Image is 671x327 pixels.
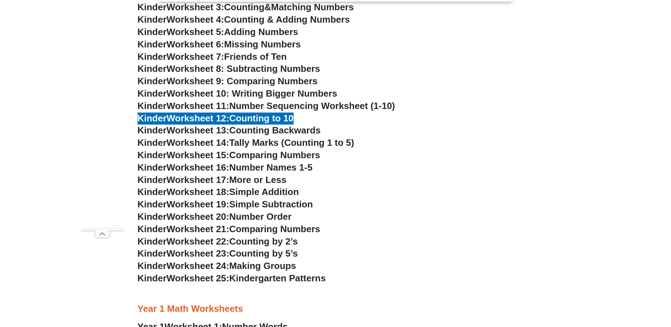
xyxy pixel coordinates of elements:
span: More or Less [229,174,287,185]
span: Kinder [138,51,167,62]
span: Worksheet 3: [167,2,224,12]
span: Simple Subtraction [229,199,313,210]
span: Kinder [138,2,167,12]
span: Kinder [138,14,167,25]
span: Worksheet 15: [167,150,229,160]
a: KinderWorksheet 9: Comparing Numbers [138,76,318,86]
span: Kinder [138,113,167,124]
span: Worksheet 8: Subtracting Numbers [167,63,320,74]
span: Kinder [138,125,167,136]
span: Counting by 5’s [229,248,298,259]
span: Kinder [138,63,167,74]
a: KinderWorksheet 5:Adding Numbers [138,27,298,37]
span: Matching Numbers [271,2,354,12]
span: Kinder [138,162,167,173]
span: Comparing Numbers [229,224,320,234]
span: Adding Numbers [224,27,298,37]
span: Tally Marks (Counting 1 to 5) [229,137,354,148]
span: Kinder [138,211,167,222]
span: Kinder [138,150,167,160]
iframe: Chat Widget [553,247,671,327]
span: Kinder [138,273,167,283]
span: Kinder [138,224,167,234]
span: Counting & Adding Numbers [224,14,350,25]
span: Worksheet 7: [167,51,224,62]
span: Number Names 1-5 [229,162,312,173]
a: KinderWorksheet 4:Counting & Adding Numbers [138,14,350,25]
span: Worksheet 20: [167,211,229,222]
span: Kinder [138,174,167,185]
span: Counting Backwards [229,125,320,136]
h3: Year 1 Math Worksheets [138,303,534,315]
span: Worksheet 14: [167,137,229,148]
span: Worksheet 5: [167,27,224,37]
span: Worksheet 16: [167,162,229,173]
span: Number Sequencing Worksheet (1-10) [229,101,395,111]
span: Simple Addition [229,187,299,197]
span: Worksheet 10: Writing Bigger Numbers [167,88,337,99]
a: KinderWorksheet 10: Writing Bigger Numbers [138,88,337,99]
span: Missing Numbers [224,39,301,50]
span: Worksheet 21: [167,224,229,234]
span: Number Order [229,211,291,222]
span: Worksheet 22: [167,236,229,247]
a: KinderWorksheet 6:Missing Numbers [138,39,301,50]
span: Making Groups [229,260,296,271]
span: Counting to 10 [229,113,294,124]
span: Worksheet 11: [167,101,229,111]
span: Counting [224,2,265,12]
span: Kinder [138,76,167,86]
span: Worksheet 23: [167,248,229,259]
span: Kinder [138,187,167,197]
span: Worksheet 9: Comparing Numbers [167,76,318,86]
span: Comparing Numbers [229,150,320,160]
span: Worksheet 25: [167,273,229,283]
a: KinderWorksheet 8: Subtracting Numbers [138,63,320,74]
span: Worksheet 19: [167,199,229,210]
span: Kinder [138,39,167,50]
span: Worksheet 13: [167,125,229,136]
span: Worksheet 24: [167,260,229,271]
span: Kinder [138,260,167,271]
span: Kinder [138,248,167,259]
a: KinderWorksheet 7:Friends of Ten [138,51,287,62]
span: Worksheet 17: [167,174,229,185]
span: Kindergarten Patterns [229,273,326,283]
span: Counting by 2’s [229,236,298,247]
span: Kinder [138,199,167,210]
span: Kinder [138,236,167,247]
span: Kinder [138,137,167,148]
span: Worksheet 18: [167,187,229,197]
a: KinderWorksheet 3:Counting&Matching Numbers [138,2,354,12]
span: Kinder [138,101,167,111]
span: Kinder [138,88,167,99]
span: Friends of Ten [224,51,287,62]
iframe: Advertisement [81,16,123,229]
span: Worksheet 12: [167,113,229,124]
span: Kinder [138,27,167,37]
span: Worksheet 4: [167,14,224,25]
span: Worksheet 6: [167,39,224,50]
